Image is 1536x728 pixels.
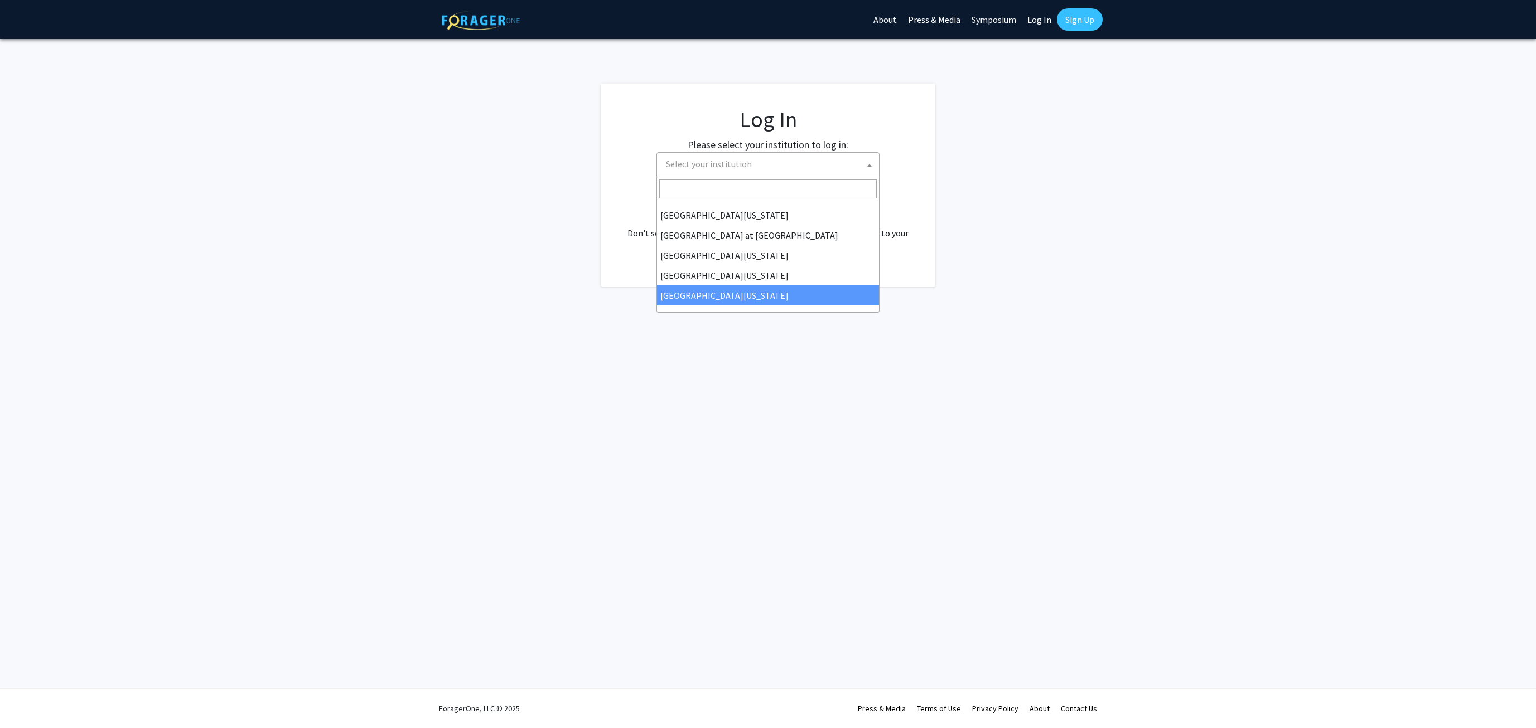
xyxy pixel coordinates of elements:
[659,179,877,198] input: Search
[688,137,848,152] label: Please select your institution to log in:
[439,689,520,728] div: ForagerOne, LLC © 2025
[8,678,47,720] iframe: Chat
[972,703,1018,714] a: Privacy Policy
[1057,8,1103,31] a: Sign Up
[657,285,879,305] li: [GEOGRAPHIC_DATA][US_STATE]
[442,11,520,30] img: ForagerOne Logo
[666,158,752,169] span: Select your institution
[661,153,879,176] span: Select your institution
[623,200,913,253] div: No account? . Don't see your institution? about bringing ForagerOne to your institution.
[1030,703,1050,714] a: About
[657,205,879,225] li: [GEOGRAPHIC_DATA][US_STATE]
[657,225,879,245] li: [GEOGRAPHIC_DATA] at [GEOGRAPHIC_DATA]
[657,305,879,326] li: [PERSON_NAME][GEOGRAPHIC_DATA]
[858,703,906,714] a: Press & Media
[657,245,879,265] li: [GEOGRAPHIC_DATA][US_STATE]
[623,106,913,133] h1: Log In
[1061,703,1097,714] a: Contact Us
[917,703,961,714] a: Terms of Use
[657,265,879,285] li: [GEOGRAPHIC_DATA][US_STATE]
[656,152,880,177] span: Select your institution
